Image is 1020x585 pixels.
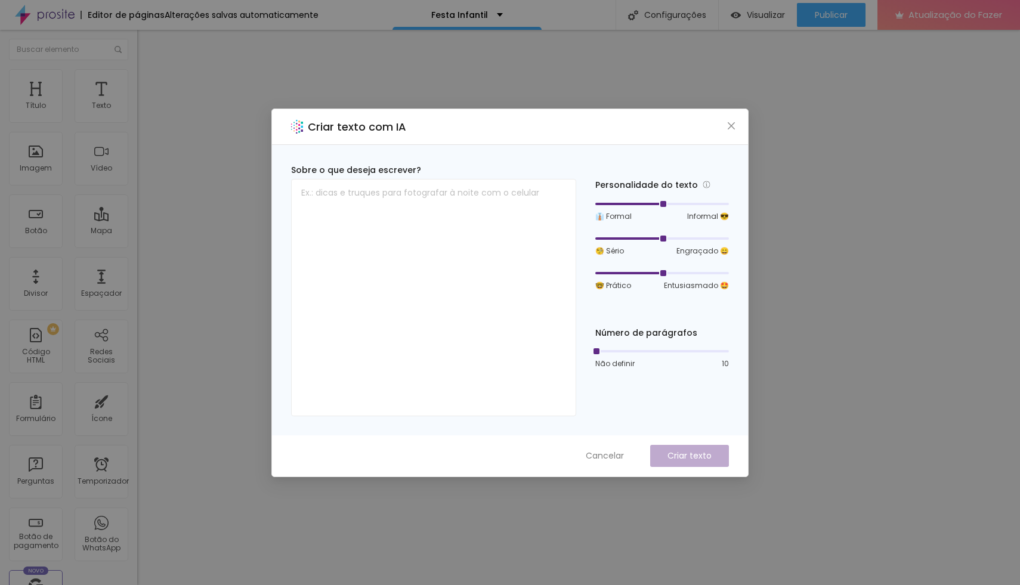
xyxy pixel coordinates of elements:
[20,163,52,173] font: Imagem
[291,164,576,177] div: Sobre o que deseja escrever?
[16,413,55,423] font: Formulário
[88,9,165,21] font: Editor de páginas
[595,246,624,256] span: 🧐 Sério
[91,163,112,173] font: Vídeo
[115,46,122,53] img: Ícone
[731,10,741,20] img: view-1.svg
[908,8,1002,21] font: Atualização do Fazer
[28,567,44,574] font: Novo
[650,445,729,467] button: Criar texto
[595,178,729,192] div: Personalidade do texto
[91,413,112,423] font: Ícone
[91,225,112,236] font: Mapa
[88,346,115,365] font: Redes Sociais
[17,476,54,486] font: Perguntas
[431,9,488,21] font: Festa Infantil
[797,3,866,27] button: Publicar
[14,531,58,550] font: Botão de pagamento
[687,211,729,222] span: Informal 😎
[719,3,797,27] button: Visualizar
[644,9,706,21] font: Configurações
[165,9,319,21] font: Alterações salvas automaticamente
[595,211,632,222] span: 👔 Formal
[574,445,636,467] button: Cancelar
[586,450,624,462] span: Cancelar
[26,100,46,110] font: Título
[24,288,48,298] font: Divisor
[595,327,729,339] div: Número de parágrafos
[92,100,111,110] font: Texto
[725,119,738,132] button: Close
[308,119,406,135] h2: Criar texto com IA
[78,476,129,486] font: Temporizador
[628,10,638,20] img: Ícone
[82,534,120,553] font: Botão do WhatsApp
[664,280,729,291] span: Entusiasmado 🤩
[722,358,729,369] span: 10
[727,121,736,131] span: close
[25,225,47,236] font: Botão
[9,39,128,60] input: Buscar elemento
[747,9,785,21] font: Visualizar
[81,288,122,298] font: Espaçador
[815,9,848,21] font: Publicar
[595,358,635,369] span: Não definir
[676,246,729,256] span: Engraçado 😄
[22,346,50,365] font: Código HTML
[595,280,631,291] span: 🤓 Prático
